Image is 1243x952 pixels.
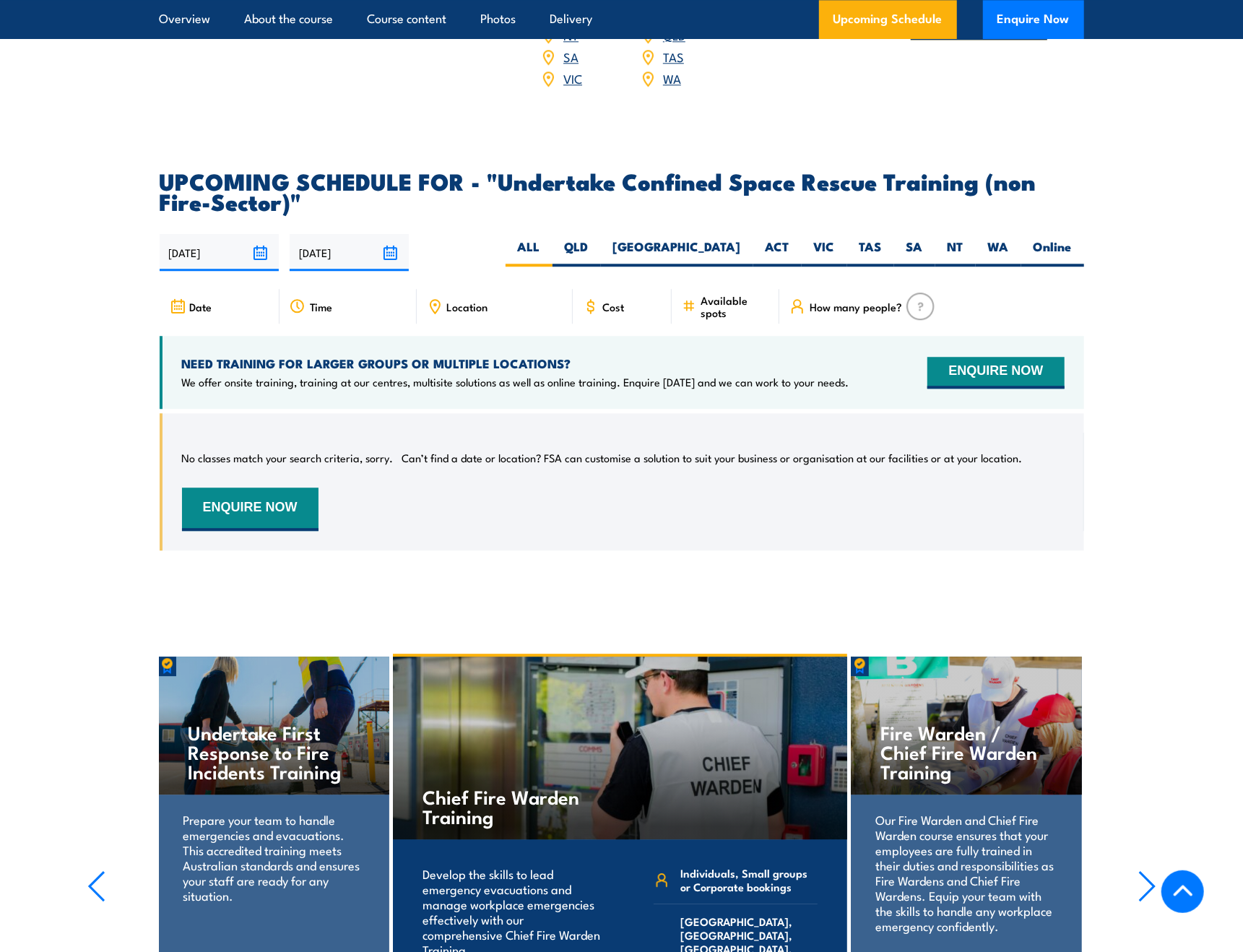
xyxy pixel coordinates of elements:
span: How many people? [810,300,902,313]
label: WA [976,238,1021,267]
span: Available spots [701,294,769,319]
label: VIC [802,238,847,267]
span: Date [190,300,212,313]
p: Prepare your team to handle emergencies and evacuations. This accredited training meets Australia... [183,812,364,903]
label: SA [894,238,935,267]
span: Time [310,300,332,313]
a: WA [663,69,681,87]
p: Our Fire Warden and Chief Fire Warden course ensures that your employees are fully trained in the... [875,812,1057,933]
a: VIC [563,69,582,87]
span: Individuals, Small groups or Corporate bookings [680,866,818,893]
label: NT [935,238,976,267]
a: SA [563,48,579,65]
input: From date [160,234,279,271]
label: ALL [506,238,553,267]
button: ENQUIRE NOW [182,488,319,531]
h4: Fire Warden / Chief Fire Warden Training [880,722,1052,781]
p: No classes match your search criteria, sorry. [182,451,394,465]
p: We offer onsite training, training at our centres, multisite solutions as well as online training... [182,375,849,389]
h4: Chief Fire Warden Training [423,787,592,826]
span: Cost [603,300,625,313]
h2: UPCOMING SCHEDULE FOR - "Undertake Confined Space Rescue Training (non Fire-Sector)" [160,170,1084,211]
label: TAS [847,238,894,267]
label: QLD [553,238,601,267]
label: Online [1021,238,1084,267]
h4: Undertake First Response to Fire Incidents Training [188,722,359,781]
h4: NEED TRAINING FOR LARGER GROUPS OR MULTIPLE LOCATIONS? [182,355,849,371]
label: ACT [753,238,802,267]
span: Location [447,300,488,313]
p: Can’t find a date or location? FSA can customise a solution to suit your business or organisation... [402,451,1023,465]
input: To date [290,234,409,271]
a: TAS [663,48,684,65]
button: ENQUIRE NOW [927,357,1064,389]
label: [GEOGRAPHIC_DATA] [601,238,753,267]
